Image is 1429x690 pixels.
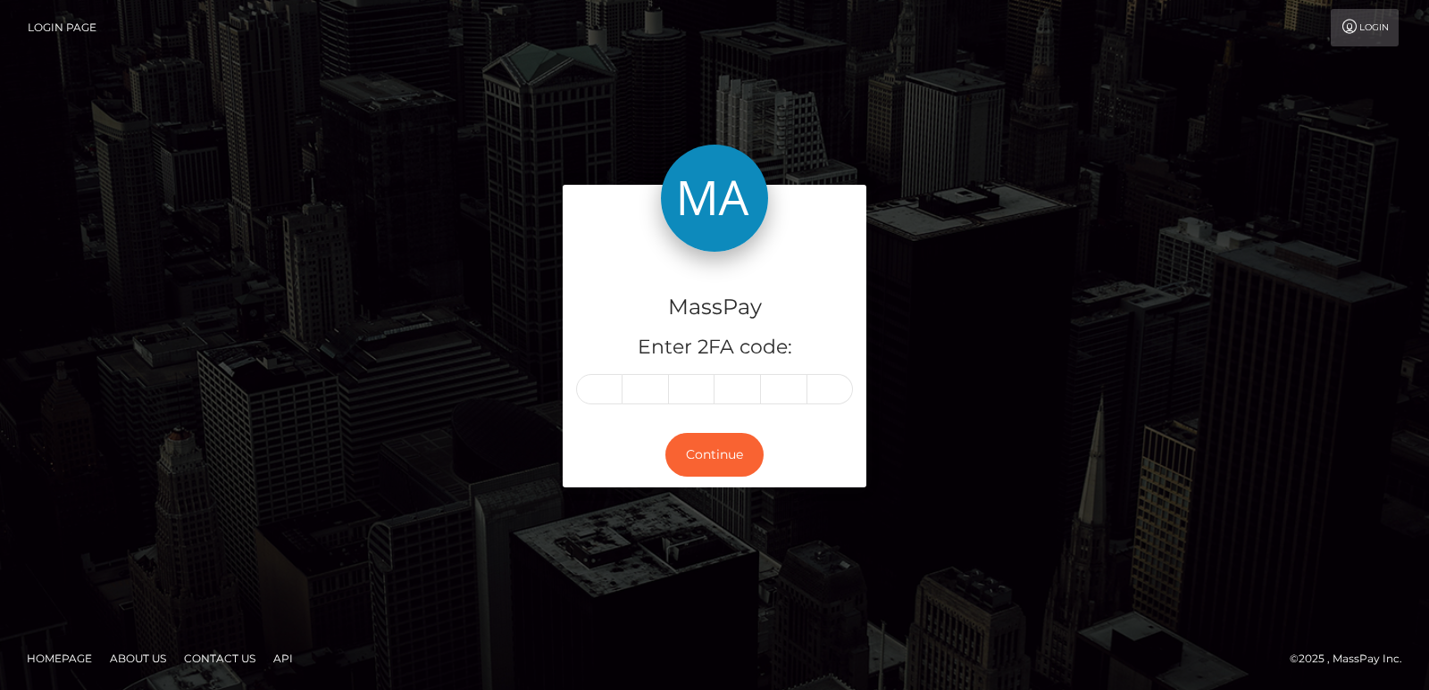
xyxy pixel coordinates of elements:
a: API [266,644,300,672]
h4: MassPay [576,292,853,323]
a: About Us [103,644,173,672]
a: Contact Us [177,644,263,672]
a: Login [1331,9,1399,46]
h5: Enter 2FA code: [576,334,853,362]
a: Login Page [28,9,96,46]
img: MassPay [661,145,768,252]
div: © 2025 , MassPay Inc. [1290,649,1416,669]
a: Homepage [20,644,99,672]
button: Continue [665,433,764,477]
